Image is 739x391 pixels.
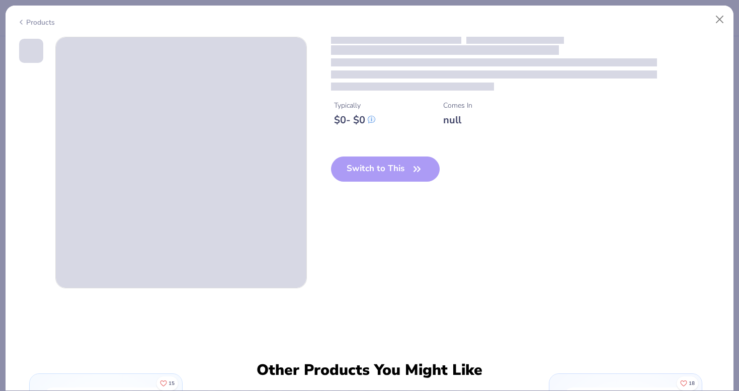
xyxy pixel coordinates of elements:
[443,114,472,126] div: null
[156,376,178,390] button: Like
[251,361,489,379] div: Other Products You Might Like
[443,100,472,111] div: Comes In
[710,10,729,29] button: Close
[334,100,375,111] div: Typically
[334,114,375,126] div: $ 0 - $ 0
[169,381,175,386] span: 15
[689,381,695,386] span: 18
[17,17,55,28] div: Products
[677,376,698,390] button: Like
